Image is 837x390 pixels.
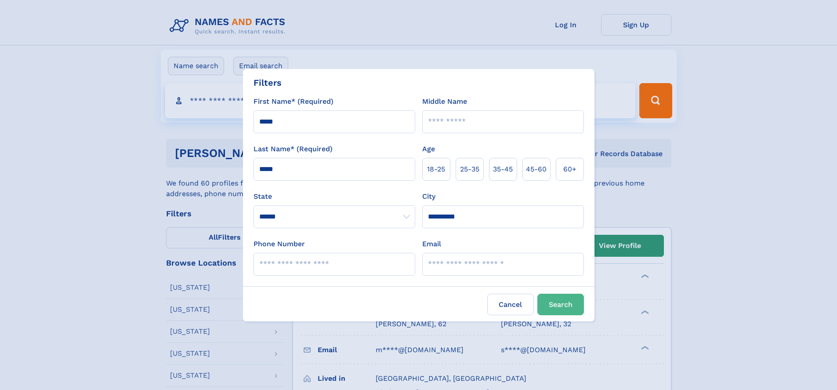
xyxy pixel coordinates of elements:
[422,96,467,107] label: Middle Name
[537,294,584,315] button: Search
[254,96,333,107] label: First Name* (Required)
[422,239,441,249] label: Email
[526,164,547,175] span: 45‑60
[487,294,534,315] label: Cancel
[422,144,435,154] label: Age
[254,144,333,154] label: Last Name* (Required)
[493,164,513,175] span: 35‑45
[254,191,415,202] label: State
[427,164,445,175] span: 18‑25
[422,191,435,202] label: City
[563,164,576,175] span: 60+
[254,76,282,89] div: Filters
[254,239,305,249] label: Phone Number
[460,164,479,175] span: 25‑35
